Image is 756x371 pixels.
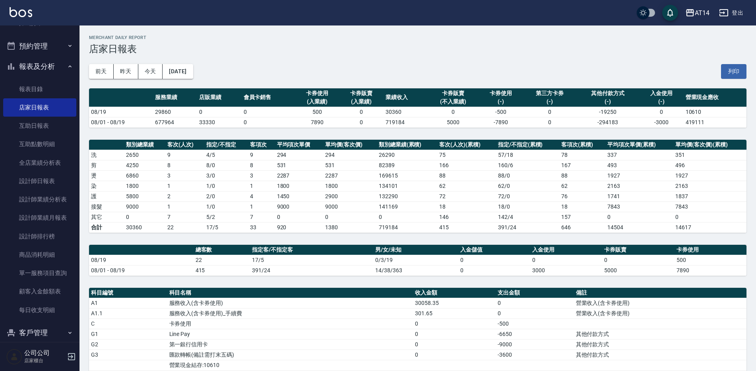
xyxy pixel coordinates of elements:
[458,265,530,275] td: 0
[675,245,746,255] th: 卡券使用
[89,339,167,350] td: G2
[89,140,746,233] table: a dense table
[167,329,413,339] td: Line Pay
[89,43,746,55] h3: 店家日報表
[204,140,248,150] th: 指定/不指定
[204,170,248,181] td: 3 / 0
[204,191,248,201] td: 2 / 0
[605,140,673,150] th: 平均項次單價(累積)
[275,160,324,170] td: 531
[605,191,673,201] td: 1741
[559,181,605,191] td: 62
[89,255,194,265] td: 08/19
[684,117,746,127] td: 419111
[413,339,496,350] td: 0
[89,88,746,128] table: a dense table
[373,265,458,275] td: 14/38/363
[641,89,681,98] div: 入金使用
[479,107,523,117] td: -500
[167,360,413,370] td: 營業現金結存:10610
[194,255,250,265] td: 22
[3,172,76,190] a: 設計師日報表
[3,282,76,301] a: 顧客入金餘額表
[559,140,605,150] th: 客項次(累積)
[204,201,248,212] td: 1 / 0
[153,117,197,127] td: 677964
[673,191,746,201] td: 1837
[194,245,250,255] th: 總客數
[24,349,65,357] h5: 公司公司
[496,150,559,160] td: 57 / 18
[574,288,746,298] th: 備註
[165,140,204,150] th: 客次(人次)
[675,265,746,275] td: 7890
[323,181,377,191] td: 1800
[377,191,438,201] td: 132290
[163,64,193,79] button: [DATE]
[89,222,124,232] td: 合計
[124,181,165,191] td: 1800
[6,349,22,365] img: Person
[377,181,438,191] td: 134101
[297,89,337,98] div: 卡券使用
[138,64,163,79] button: 今天
[165,170,204,181] td: 3
[523,117,576,127] td: 0
[124,222,165,232] td: 30360
[295,107,339,117] td: 500
[496,212,559,222] td: 142 / 4
[165,181,204,191] td: 1
[496,350,574,360] td: -3600
[124,170,165,181] td: 6860
[89,170,124,181] td: 燙
[377,201,438,212] td: 141169
[525,98,574,106] div: (-)
[165,160,204,170] td: 8
[479,117,523,127] td: -7890
[605,181,673,191] td: 2163
[673,160,746,170] td: 496
[323,170,377,181] td: 2287
[716,6,746,20] button: 登出
[250,265,373,275] td: 391/24
[248,222,275,232] td: 33
[248,201,275,212] td: 1
[204,181,248,191] td: 1 / 0
[377,212,438,222] td: 0
[673,181,746,191] td: 2163
[576,117,639,127] td: -294183
[413,288,496,298] th: 收入金額
[684,88,746,107] th: 營業現金應收
[576,107,639,117] td: -19250
[275,140,324,150] th: 平均項次單價
[3,190,76,209] a: 設計師業績分析表
[242,107,295,117] td: 0
[559,150,605,160] td: 78
[165,201,204,212] td: 1
[323,160,377,170] td: 531
[165,222,204,232] td: 22
[578,98,637,106] div: (-)
[574,298,746,308] td: 營業收入(含卡券使用)
[167,318,413,329] td: 卡券使用
[89,212,124,222] td: 其它
[530,265,602,275] td: 3000
[242,88,295,107] th: 會員卡銷售
[248,160,275,170] td: 8
[496,201,559,212] td: 18 / 0
[248,181,275,191] td: 1
[437,170,496,181] td: 88
[89,318,167,329] td: C
[124,201,165,212] td: 9000
[295,117,339,127] td: 7890
[341,89,382,98] div: 卡券販賣
[428,107,479,117] td: 0
[165,212,204,222] td: 7
[3,246,76,264] a: 商品消耗明細
[673,170,746,181] td: 1927
[248,150,275,160] td: 9
[496,191,559,201] td: 72 / 0
[437,212,496,222] td: 146
[605,212,673,222] td: 0
[437,150,496,160] td: 75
